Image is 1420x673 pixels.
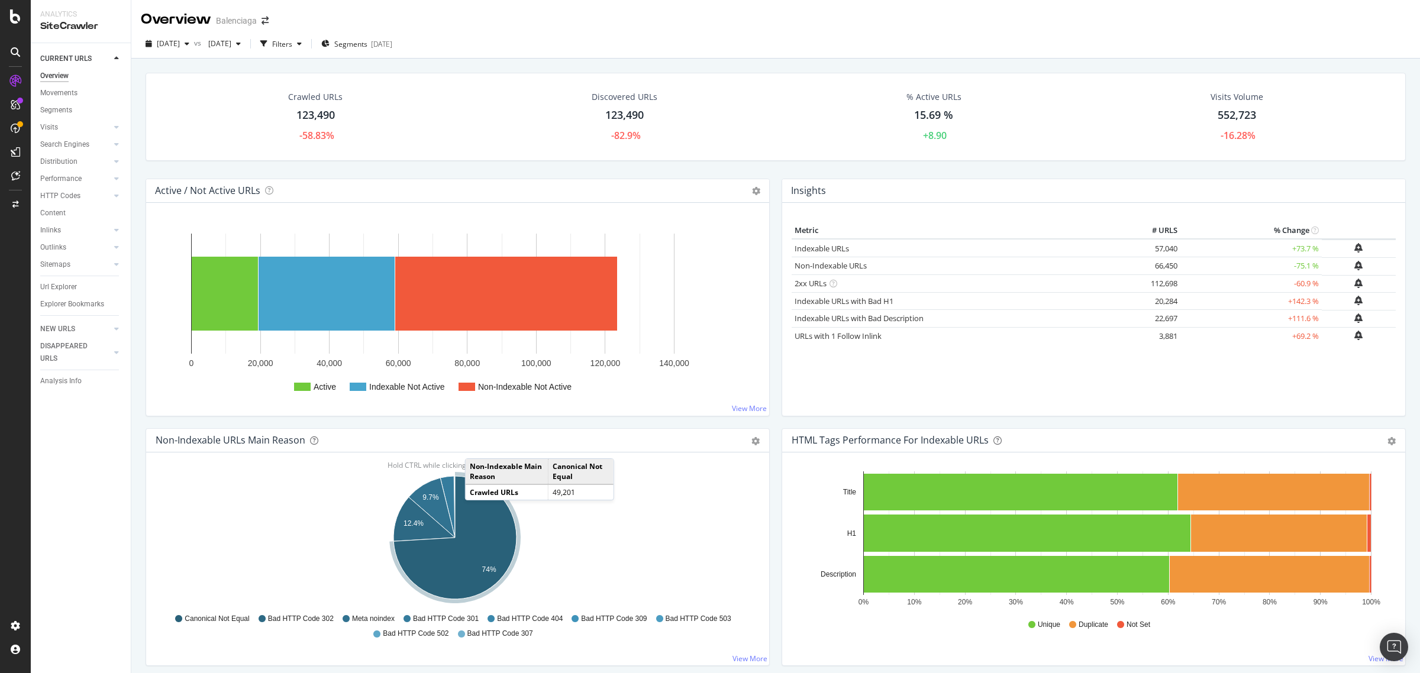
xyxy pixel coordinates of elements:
[795,243,849,254] a: Indexable URLs
[1218,108,1256,123] div: 552,723
[314,382,336,391] text: Active
[454,358,480,368] text: 80,000
[795,260,867,271] a: Non-Indexable URLs
[40,190,111,202] a: HTTP Codes
[40,207,66,219] div: Content
[1180,292,1322,310] td: +142.3 %
[40,323,111,335] a: NEW URLS
[288,91,343,103] div: Crawled URLs
[1180,239,1322,257] td: +73.7 %
[1180,222,1322,240] th: % Change
[40,53,111,65] a: CURRENT URLS
[1124,310,1180,328] td: 22,697
[590,358,621,368] text: 120,000
[272,39,292,49] div: Filters
[611,129,641,143] div: -82.9%
[1038,620,1060,630] span: Unique
[791,183,826,199] h4: Insights
[40,281,77,293] div: Url Explorer
[466,459,548,484] td: Non-Indexable Main Reason
[404,519,424,528] text: 12.4%
[185,614,249,624] span: Canonical Not Equal
[795,313,924,323] a: Indexable URLs with Bad Description
[40,87,78,99] div: Movements
[40,70,69,82] div: Overview
[156,222,760,406] svg: A chart.
[1161,598,1175,606] text: 60%
[40,20,121,33] div: SiteCrawler
[317,34,397,53] button: Segments[DATE]
[40,104,122,117] a: Segments
[40,173,111,185] a: Performance
[847,529,857,538] text: H1
[256,34,306,53] button: Filters
[204,38,231,48] span: 2024 Dec. 29th
[1180,275,1322,293] td: -60.9 %
[732,653,767,664] a: View More
[467,629,533,639] span: Bad HTTP Code 307
[194,38,204,48] span: vs
[1124,222,1180,240] th: # URLS
[268,614,334,624] span: Bad HTTP Code 302
[296,108,335,123] div: 123,490
[907,598,921,606] text: 10%
[1124,275,1180,293] td: 112,698
[386,358,411,368] text: 60,000
[40,87,122,99] a: Movements
[40,258,70,271] div: Sitemaps
[1180,257,1322,275] td: -75.1 %
[548,459,614,484] td: Canonical Not Equal
[40,375,122,387] a: Analysis Info
[40,121,58,134] div: Visits
[751,437,760,445] div: gear
[40,241,66,254] div: Outlinks
[1221,129,1256,143] div: -16.28%
[666,614,731,624] span: Bad HTTP Code 503
[1124,239,1180,257] td: 57,040
[1211,91,1263,103] div: Visits Volume
[497,614,563,624] span: Bad HTTP Code 404
[40,340,111,365] a: DISAPPEARED URLS
[155,183,260,199] h4: Active / Not Active URLs
[334,39,367,49] span: Segments
[792,471,1390,609] svg: A chart.
[752,187,760,195] i: Options
[1124,257,1180,275] td: 66,450
[40,298,122,310] a: Explorer Bookmarks
[1180,327,1322,345] td: +69.2 %
[521,358,551,368] text: 100,000
[1180,310,1322,328] td: +111.6 %
[548,484,614,500] td: 49,201
[1079,620,1108,630] span: Duplicate
[40,138,89,151] div: Search Engines
[821,570,856,578] text: Description
[1354,313,1363,323] div: bell-plus
[262,17,269,25] div: arrow-right-arrow-left
[248,358,273,368] text: 20,000
[1124,292,1180,310] td: 20,284
[1354,296,1363,305] div: bell-plus
[466,484,548,500] td: Crawled URLs
[1380,633,1408,661] div: Open Intercom Messenger
[1362,598,1380,606] text: 100%
[1127,620,1150,630] span: Not Set
[40,224,111,237] a: Inlinks
[1124,327,1180,345] td: 3,881
[40,156,111,168] a: Distribution
[795,278,827,289] a: 2xx URLs
[478,382,572,391] text: Non-Indexable Not Active
[317,358,342,368] text: 40,000
[383,629,448,639] span: Bad HTTP Code 502
[40,190,80,202] div: HTTP Codes
[482,565,496,574] text: 74%
[732,403,767,413] a: View More
[859,598,869,606] text: 0%
[40,121,111,134] a: Visits
[204,34,246,53] button: [DATE]
[592,91,657,103] div: Discovered URLs
[792,434,989,446] div: HTML Tags Performance for Indexable URLs
[1212,598,1226,606] text: 70%
[40,375,82,387] div: Analysis Info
